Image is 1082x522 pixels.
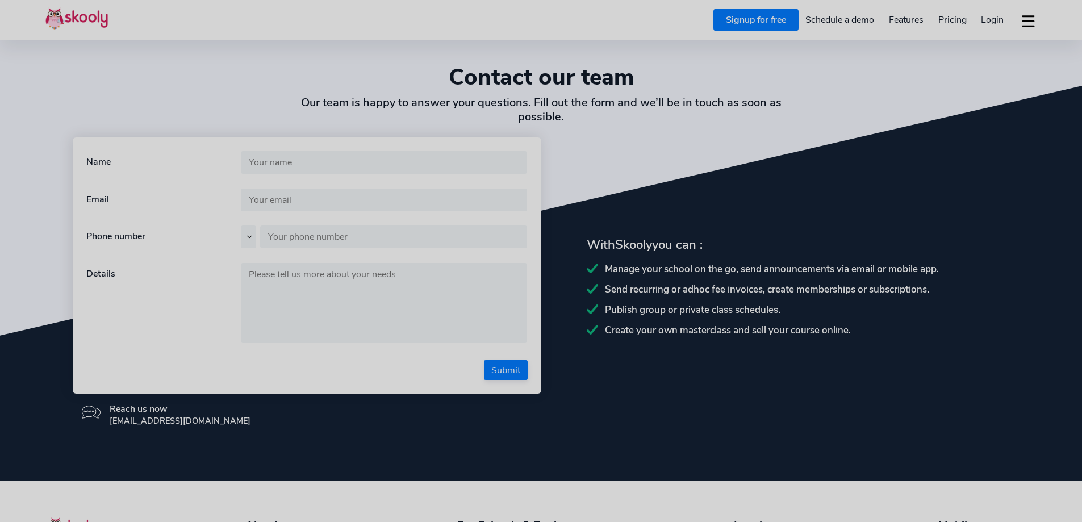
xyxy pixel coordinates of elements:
img: icon-message [82,403,101,421]
div: Phone number [86,225,241,248]
div: [EMAIL_ADDRESS][DOMAIN_NAME] [110,415,250,427]
a: Schedule a demo [799,11,882,29]
a: Login [974,11,1011,29]
div: Reach us now [110,403,250,415]
div: With you can : [587,236,1010,253]
div: Details [86,263,241,346]
span: Pricing [938,14,967,26]
div: Manage your school on the go, send announcements via email or mobile app. [587,262,1010,275]
h2: Our team is happy to answer your questions. Fill out the form and we’ll be in touch as soon as po... [293,95,789,124]
input: Your name [241,151,528,174]
input: Your phone number [260,225,528,248]
a: Features [882,11,931,29]
a: Pricing [931,11,974,29]
div: Name [86,151,241,174]
div: Email [86,189,241,211]
div: Publish group or private class schedules. [587,303,1010,316]
button: dropdown menu [1020,8,1037,34]
div: Create your own masterclass and sell your course online. [587,324,1010,337]
a: Signup for free [713,9,799,31]
div: Send recurring or adhoc fee invoices, create memberships or subscriptions. [587,283,1010,296]
button: Submit [484,360,528,380]
span: Login [981,14,1004,26]
h1: Contact our team [45,64,1037,91]
span: Skooly [615,236,652,253]
img: Skooly [45,7,108,30]
input: Your email [241,189,528,211]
